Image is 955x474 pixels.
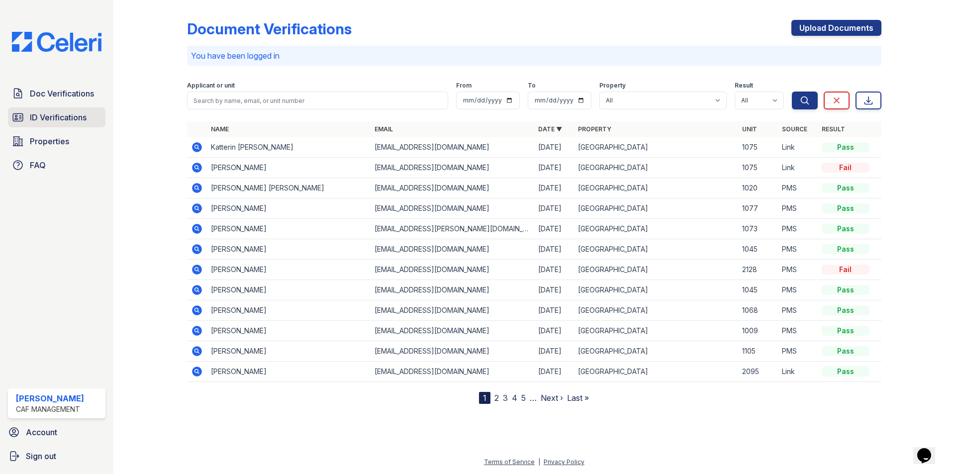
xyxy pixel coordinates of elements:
[778,280,818,300] td: PMS
[371,341,534,362] td: [EMAIL_ADDRESS][DOMAIN_NAME]
[822,163,869,173] div: Fail
[207,321,371,341] td: [PERSON_NAME]
[207,239,371,260] td: [PERSON_NAME]
[544,458,584,466] a: Privacy Policy
[534,260,574,280] td: [DATE]
[207,198,371,219] td: [PERSON_NAME]
[187,92,448,109] input: Search by name, email, or unit number
[778,341,818,362] td: PMS
[738,198,778,219] td: 1077
[822,346,869,356] div: Pass
[574,239,738,260] td: [GEOGRAPHIC_DATA]
[371,362,534,382] td: [EMAIL_ADDRESS][DOMAIN_NAME]
[484,458,535,466] a: Terms of Service
[778,158,818,178] td: Link
[574,280,738,300] td: [GEOGRAPHIC_DATA]
[534,239,574,260] td: [DATE]
[191,50,877,62] p: You have been logged in
[16,392,84,404] div: [PERSON_NAME]
[778,300,818,321] td: PMS
[371,280,534,300] td: [EMAIL_ADDRESS][DOMAIN_NAME]
[534,280,574,300] td: [DATE]
[534,178,574,198] td: [DATE]
[913,434,945,464] iframe: chat widget
[738,341,778,362] td: 1105
[822,326,869,336] div: Pass
[541,393,563,403] a: Next ›
[738,300,778,321] td: 1068
[822,203,869,213] div: Pass
[567,393,589,403] a: Last »
[822,367,869,377] div: Pass
[30,135,69,147] span: Properties
[26,426,57,438] span: Account
[534,158,574,178] td: [DATE]
[187,20,352,38] div: Document Verifications
[8,84,105,103] a: Doc Verifications
[574,158,738,178] td: [GEOGRAPHIC_DATA]
[574,260,738,280] td: [GEOGRAPHIC_DATA]
[574,362,738,382] td: [GEOGRAPHIC_DATA]
[534,198,574,219] td: [DATE]
[538,125,562,133] a: Date ▼
[735,82,753,90] label: Result
[738,158,778,178] td: 1075
[574,321,738,341] td: [GEOGRAPHIC_DATA]
[738,321,778,341] td: 1009
[534,300,574,321] td: [DATE]
[521,393,526,403] a: 5
[207,158,371,178] td: [PERSON_NAME]
[207,219,371,239] td: [PERSON_NAME]
[187,82,235,90] label: Applicant or unit
[207,137,371,158] td: Katterin [PERSON_NAME]
[574,341,738,362] td: [GEOGRAPHIC_DATA]
[738,219,778,239] td: 1073
[456,82,472,90] label: From
[599,82,626,90] label: Property
[778,362,818,382] td: Link
[738,280,778,300] td: 1045
[30,159,46,171] span: FAQ
[4,422,109,442] a: Account
[534,321,574,341] td: [DATE]
[371,137,534,158] td: [EMAIL_ADDRESS][DOMAIN_NAME]
[534,341,574,362] td: [DATE]
[30,111,87,123] span: ID Verifications
[778,239,818,260] td: PMS
[778,321,818,341] td: PMS
[791,20,881,36] a: Upload Documents
[371,321,534,341] td: [EMAIL_ADDRESS][DOMAIN_NAME]
[574,178,738,198] td: [GEOGRAPHIC_DATA]
[778,219,818,239] td: PMS
[371,198,534,219] td: [EMAIL_ADDRESS][DOMAIN_NAME]
[8,155,105,175] a: FAQ
[371,158,534,178] td: [EMAIL_ADDRESS][DOMAIN_NAME]
[822,125,845,133] a: Result
[738,137,778,158] td: 1075
[371,300,534,321] td: [EMAIL_ADDRESS][DOMAIN_NAME]
[207,300,371,321] td: [PERSON_NAME]
[534,362,574,382] td: [DATE]
[503,393,508,403] a: 3
[534,137,574,158] td: [DATE]
[538,458,540,466] div: |
[574,198,738,219] td: [GEOGRAPHIC_DATA]
[8,107,105,127] a: ID Verifications
[822,265,869,275] div: Fail
[30,88,94,99] span: Doc Verifications
[738,239,778,260] td: 1045
[4,446,109,466] button: Sign out
[738,362,778,382] td: 2095
[738,178,778,198] td: 1020
[742,125,757,133] a: Unit
[574,219,738,239] td: [GEOGRAPHIC_DATA]
[822,224,869,234] div: Pass
[207,178,371,198] td: [PERSON_NAME] [PERSON_NAME]
[8,131,105,151] a: Properties
[574,300,738,321] td: [GEOGRAPHIC_DATA]
[26,450,56,462] span: Sign out
[778,178,818,198] td: PMS
[371,178,534,198] td: [EMAIL_ADDRESS][DOMAIN_NAME]
[822,244,869,254] div: Pass
[822,305,869,315] div: Pass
